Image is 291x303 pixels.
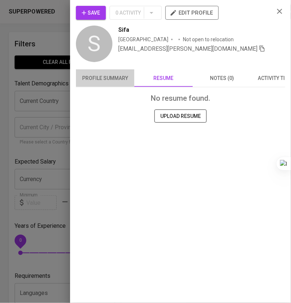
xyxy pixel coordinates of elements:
[165,6,219,20] button: edit profile
[118,45,257,52] span: [EMAIL_ADDRESS][PERSON_NAME][DOMAIN_NAME]
[197,74,247,83] span: notes (0)
[171,8,213,18] span: edit profile
[160,112,201,121] span: UPLOAD RESUME
[183,36,234,43] p: Not open to relocation
[76,6,106,20] button: Save
[165,9,219,15] a: edit profile
[80,74,130,83] span: profile summary
[118,36,168,43] div: [GEOGRAPHIC_DATA]
[154,110,207,123] button: UPLOAD RESUME
[82,8,100,18] span: Save
[118,26,129,34] span: Sifa
[139,74,188,83] span: resume
[82,93,279,104] div: No resume found.
[76,26,112,62] div: S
